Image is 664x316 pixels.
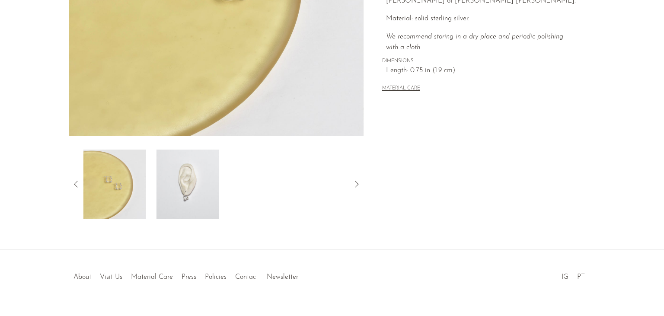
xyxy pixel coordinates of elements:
[83,150,146,219] img: Owen Earrings
[73,274,91,281] a: About
[182,274,196,281] a: Press
[382,86,420,92] button: MATERIAL CARE
[562,274,568,281] a: IG
[69,267,303,283] ul: Quick links
[131,274,173,281] a: Material Care
[386,13,577,25] p: Material: solid sterling silver.
[577,274,585,281] a: PT
[382,57,577,65] span: DIMENSIONS
[235,274,258,281] a: Contact
[100,274,122,281] a: Visit Us
[386,65,577,77] span: Length: 0.75 in (1.9 cm)
[156,150,219,219] img: Owen Earrings
[205,274,227,281] a: Policies
[386,33,563,51] i: We recommend storing in a dry place and periodic polishing with a cloth.
[557,267,589,283] ul: Social Medias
